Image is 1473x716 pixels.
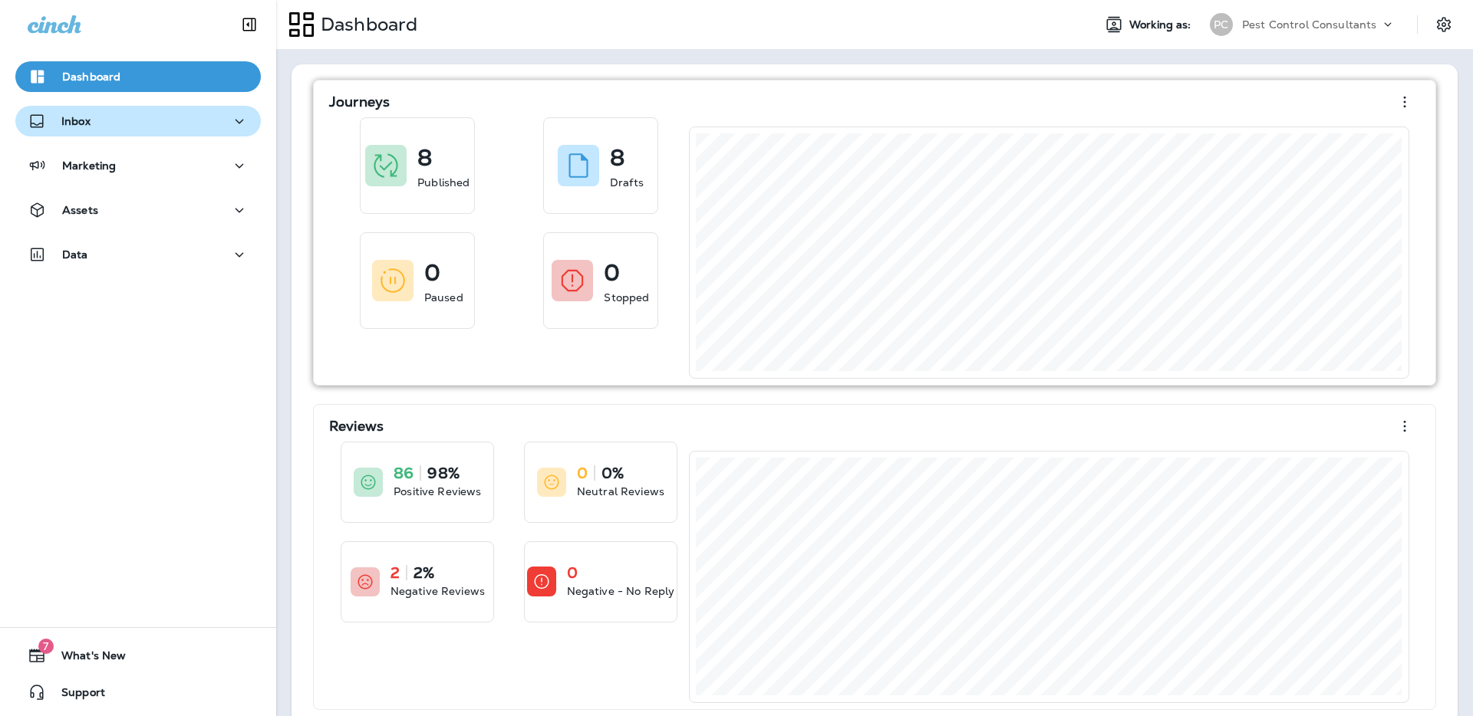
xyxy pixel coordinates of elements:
[424,265,440,281] p: 0
[417,150,432,166] p: 8
[1129,18,1195,31] span: Working as:
[610,150,624,166] p: 8
[46,649,126,668] span: What's New
[567,583,675,599] p: Negative - No Reply
[329,419,384,434] p: Reviews
[390,583,485,599] p: Negative Reviews
[1430,11,1458,38] button: Settings
[427,465,459,481] p: 98%
[15,640,261,671] button: 7What's New
[1210,13,1233,36] div: PC
[315,13,417,36] p: Dashboard
[394,465,414,481] p: 86
[15,195,261,225] button: Assets
[329,94,390,110] p: Journeys
[38,639,54,654] span: 7
[424,290,463,305] p: Paused
[15,61,261,92] button: Dashboard
[417,175,470,190] p: Published
[394,484,481,499] p: Positive Reviews
[390,565,400,580] p: 2
[1242,18,1376,31] p: Pest Control Consultants
[610,175,644,190] p: Drafts
[62,204,98,216] p: Assets
[15,106,261,136] button: Inbox
[46,686,105,705] span: Support
[601,465,624,481] p: 0%
[567,565,578,580] p: 0
[15,677,261,708] button: Support
[62,71,120,83] p: Dashboard
[577,465,588,481] p: 0
[15,239,261,270] button: Data
[62,159,116,172] p: Marketing
[577,484,664,499] p: Neutral Reviews
[228,9,271,40] button: Collapse Sidebar
[15,150,261,181] button: Marketing
[604,265,620,281] p: 0
[414,565,434,580] p: 2%
[61,115,91,127] p: Inbox
[604,290,649,305] p: Stopped
[62,248,88,261] p: Data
